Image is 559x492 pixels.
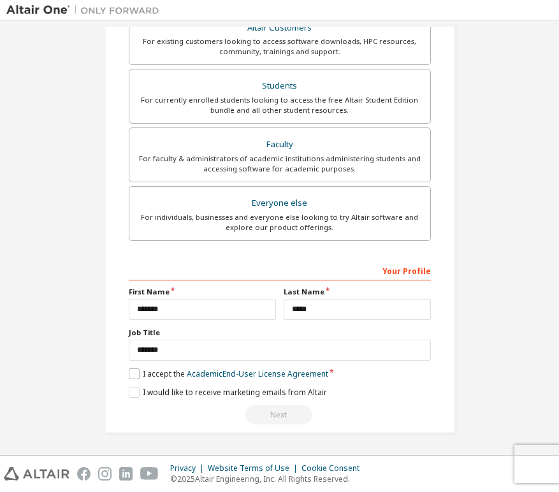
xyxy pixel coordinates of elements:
[208,463,301,474] div: Website Terms of Use
[77,467,91,481] img: facebook.svg
[4,467,69,481] img: altair_logo.svg
[170,474,367,484] p: © 2025 Altair Engineering, Inc. All Rights Reserved.
[129,287,276,297] label: First Name
[187,368,328,379] a: Academic End-User License Agreement
[137,77,423,95] div: Students
[98,467,112,481] img: instagram.svg
[301,463,367,474] div: Cookie Consent
[6,4,166,17] img: Altair One
[129,387,327,398] label: I would like to receive marketing emails from Altair
[129,405,431,424] div: Read and acccept EULA to continue
[137,36,423,57] div: For existing customers looking to access software downloads, HPC resources, community, trainings ...
[170,463,208,474] div: Privacy
[137,194,423,212] div: Everyone else
[137,95,423,115] div: For currently enrolled students looking to access the free Altair Student Edition bundle and all ...
[284,287,431,297] label: Last Name
[137,136,423,154] div: Faculty
[137,212,423,233] div: For individuals, businesses and everyone else looking to try Altair software and explore our prod...
[119,467,133,481] img: linkedin.svg
[140,467,159,481] img: youtube.svg
[129,368,328,379] label: I accept the
[137,19,423,37] div: Altair Customers
[137,154,423,174] div: For faculty & administrators of academic institutions administering students and accessing softwa...
[129,260,431,280] div: Your Profile
[129,328,431,338] label: Job Title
